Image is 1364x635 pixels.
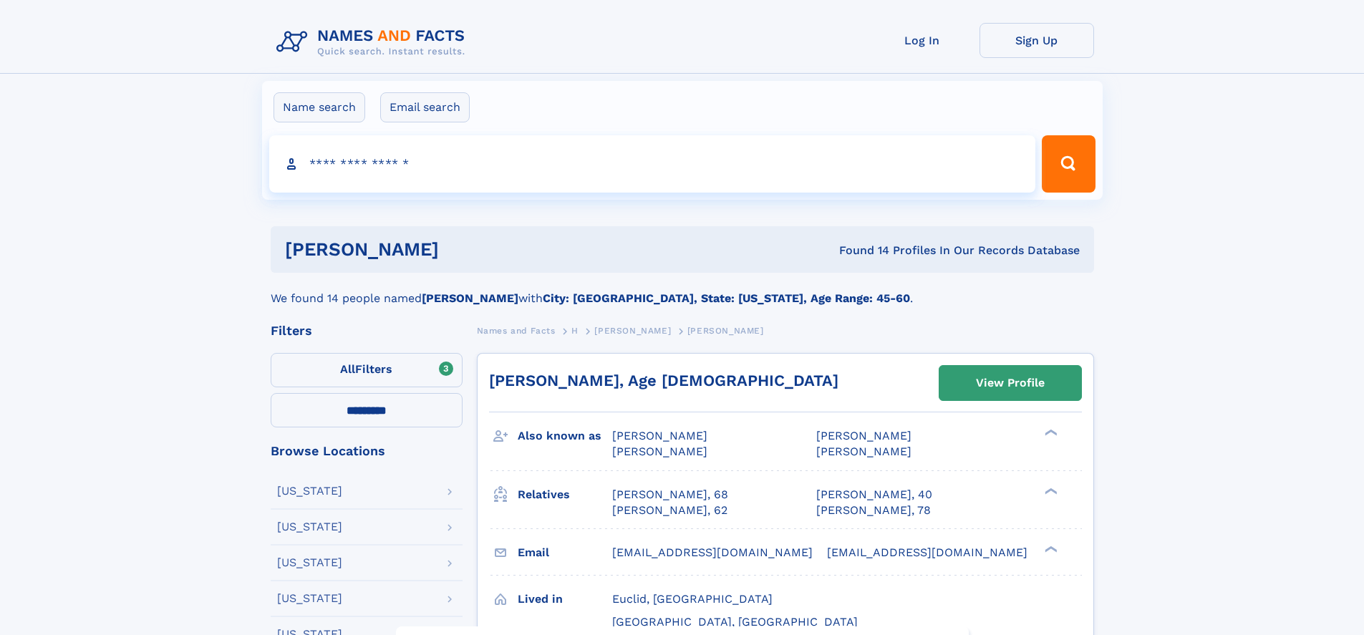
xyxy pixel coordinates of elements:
[1041,486,1058,495] div: ❯
[269,135,1036,193] input: search input
[639,243,1080,258] div: Found 14 Profiles In Our Records Database
[612,429,707,442] span: [PERSON_NAME]
[612,546,813,559] span: [EMAIL_ADDRESS][DOMAIN_NAME]
[543,291,910,305] b: City: [GEOGRAPHIC_DATA], State: [US_STATE], Age Range: 45-60
[939,366,1081,400] a: View Profile
[271,353,463,387] label: Filters
[277,485,342,497] div: [US_STATE]
[612,503,727,518] a: [PERSON_NAME], 62
[816,487,932,503] a: [PERSON_NAME], 40
[271,273,1094,307] div: We found 14 people named with .
[518,587,612,611] h3: Lived in
[518,541,612,565] h3: Email
[816,503,931,518] a: [PERSON_NAME], 78
[277,557,342,568] div: [US_STATE]
[594,321,671,339] a: [PERSON_NAME]
[1041,544,1058,553] div: ❯
[865,23,980,58] a: Log In
[277,593,342,604] div: [US_STATE]
[518,483,612,507] h3: Relatives
[612,592,773,606] span: Euclid, [GEOGRAPHIC_DATA]
[571,326,579,336] span: H
[271,324,463,337] div: Filters
[594,326,671,336] span: [PERSON_NAME]
[816,445,911,458] span: [PERSON_NAME]
[285,241,639,258] h1: [PERSON_NAME]
[380,92,470,122] label: Email search
[612,615,858,629] span: [GEOGRAPHIC_DATA], [GEOGRAPHIC_DATA]
[271,23,477,62] img: Logo Names and Facts
[571,321,579,339] a: H
[816,429,911,442] span: [PERSON_NAME]
[340,362,355,376] span: All
[1041,428,1058,437] div: ❯
[1042,135,1095,193] button: Search Button
[827,546,1027,559] span: [EMAIL_ADDRESS][DOMAIN_NAME]
[277,521,342,533] div: [US_STATE]
[612,487,728,503] a: [PERSON_NAME], 68
[687,326,764,336] span: [PERSON_NAME]
[980,23,1094,58] a: Sign Up
[274,92,365,122] label: Name search
[976,367,1045,399] div: View Profile
[477,321,556,339] a: Names and Facts
[422,291,518,305] b: [PERSON_NAME]
[612,445,707,458] span: [PERSON_NAME]
[271,445,463,457] div: Browse Locations
[518,424,612,448] h3: Also known as
[489,372,838,389] a: [PERSON_NAME], Age [DEMOGRAPHIC_DATA]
